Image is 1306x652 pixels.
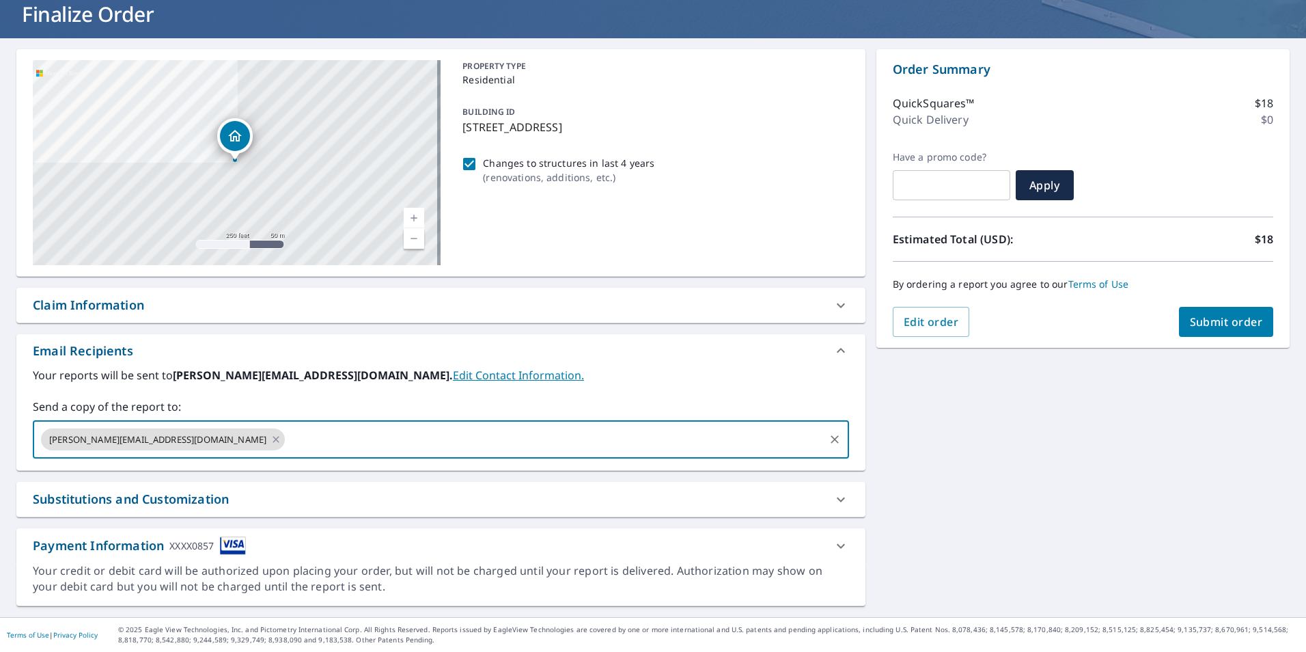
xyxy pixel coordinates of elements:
p: $0 [1261,111,1273,128]
button: Submit order [1179,307,1274,337]
div: Claim Information [33,296,144,314]
a: EditContactInfo [453,368,584,383]
p: Order Summary [893,60,1273,79]
div: Payment Information [33,536,246,555]
span: [PERSON_NAME][EMAIL_ADDRESS][DOMAIN_NAME] [41,433,275,446]
a: Current Level 17, Zoom Out [404,228,424,249]
div: Email Recipients [16,334,865,367]
p: Quick Delivery [893,111,969,128]
p: PROPERTY TYPE [462,60,843,72]
b: [PERSON_NAME][EMAIL_ADDRESS][DOMAIN_NAME]. [173,368,453,383]
span: Apply [1027,178,1063,193]
a: Terms of Use [7,630,49,640]
img: cardImage [220,536,246,555]
button: Apply [1016,170,1074,200]
p: $18 [1255,95,1273,111]
p: $18 [1255,231,1273,247]
div: Your credit or debit card will be authorized upon placing your order, but will not be charged unt... [33,563,849,595]
a: Privacy Policy [53,630,98,640]
p: QuickSquares™ [893,95,975,111]
button: Clear [825,430,844,449]
button: Edit order [893,307,970,337]
div: Payment InformationXXXX0857cardImage [16,528,865,563]
p: © 2025 Eagle View Technologies, Inc. and Pictometry International Corp. All Rights Reserved. Repo... [118,625,1299,645]
div: Substitutions and Customization [33,490,229,508]
p: Estimated Total (USD): [893,231,1083,247]
label: Your reports will be sent to [33,367,849,383]
p: | [7,631,98,639]
div: XXXX0857 [169,536,214,555]
div: Claim Information [16,288,865,323]
p: ( renovations, additions, etc. ) [483,170,654,185]
div: [PERSON_NAME][EMAIL_ADDRESS][DOMAIN_NAME] [41,429,285,450]
div: Dropped pin, building 1, Residential property, 10240 Garners Ferry Rd Eastover, SC 29044 [217,118,253,161]
label: Send a copy of the report to: [33,398,849,415]
div: Email Recipients [33,342,133,360]
a: Current Level 17, Zoom In [404,208,424,228]
a: Terms of Use [1068,277,1129,290]
p: Changes to structures in last 4 years [483,156,654,170]
span: Submit order [1190,314,1263,329]
p: Residential [462,72,843,87]
label: Have a promo code? [893,151,1010,163]
p: [STREET_ADDRESS] [462,119,843,135]
span: Edit order [904,314,959,329]
div: Substitutions and Customization [16,482,865,517]
p: BUILDING ID [462,106,515,118]
p: By ordering a report you agree to our [893,278,1273,290]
